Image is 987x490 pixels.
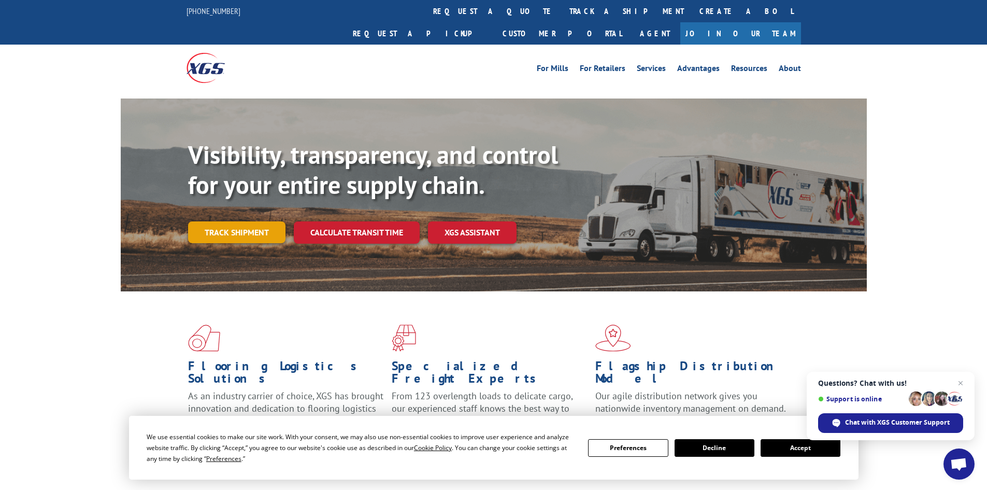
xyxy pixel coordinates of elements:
a: Track shipment [188,221,285,243]
a: Resources [731,64,767,76]
span: Chat with XGS Customer Support [818,413,963,433]
span: As an industry carrier of choice, XGS has brought innovation and dedication to flooring logistics... [188,390,383,427]
span: Chat with XGS Customer Support [845,418,950,427]
span: Cookie Policy [414,443,452,452]
button: Accept [761,439,840,457]
a: Request a pickup [345,22,495,45]
span: Support is online [818,395,905,403]
a: Calculate transit time [294,221,420,244]
h1: Specialized Freight Experts [392,360,588,390]
div: Cookie Consent Prompt [129,416,859,480]
a: [PHONE_NUMBER] [187,6,240,16]
a: For Mills [537,64,568,76]
b: Visibility, transparency, and control for your entire supply chain. [188,138,558,201]
a: XGS ASSISTANT [428,221,517,244]
a: Advantages [677,64,720,76]
button: Preferences [588,439,668,457]
a: For Retailers [580,64,625,76]
button: Decline [675,439,754,457]
a: About [779,64,801,76]
img: xgs-icon-flagship-distribution-model-red [595,325,631,352]
span: Our agile distribution network gives you nationwide inventory management on demand. [595,390,786,414]
img: xgs-icon-total-supply-chain-intelligence-red [188,325,220,352]
a: Services [637,64,666,76]
span: Questions? Chat with us! [818,379,963,387]
span: Preferences [206,454,241,463]
div: We use essential cookies to make our site work. With your consent, we may also use non-essential ... [147,431,576,464]
a: Customer Portal [495,22,630,45]
p: From 123 overlength loads to delicate cargo, our experienced staff knows the best way to move you... [392,390,588,436]
a: Join Our Team [680,22,801,45]
a: Agent [630,22,680,45]
h1: Flooring Logistics Solutions [188,360,384,390]
a: Open chat [943,449,975,480]
h1: Flagship Distribution Model [595,360,791,390]
img: xgs-icon-focused-on-flooring-red [392,325,416,352]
